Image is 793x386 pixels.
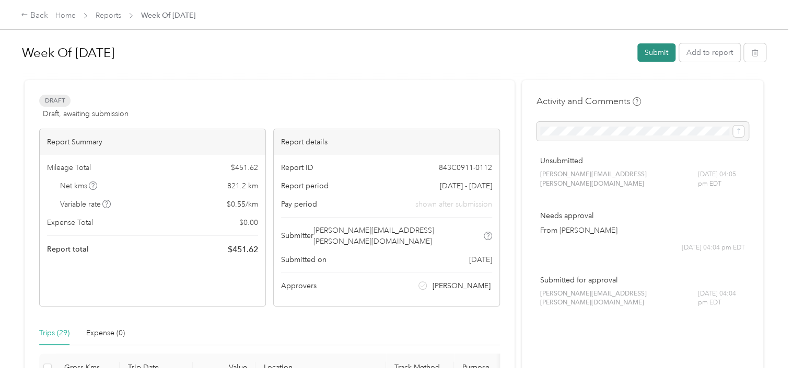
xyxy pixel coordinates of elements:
span: Draft [39,95,71,107]
span: $ 0.00 [239,217,258,228]
span: Net kms [60,180,98,191]
span: $ 0.55 / km [227,199,258,210]
span: Report ID [281,162,313,173]
div: Back [21,9,48,22]
span: [DATE] 04:04 pm EDT [697,289,745,308]
th: Location [255,354,386,382]
p: From [PERSON_NAME] [540,225,745,236]
span: $ 451.62 [228,243,258,256]
h1: Week Of September 22 2025 [22,40,630,65]
a: Home [55,11,76,20]
span: 843C0911-0112 [439,162,492,173]
span: Submitter [281,230,313,241]
span: Pay period [281,199,317,210]
span: [DATE] [469,254,492,265]
p: Needs approval [540,210,745,221]
span: [DATE] 04:04 pm EDT [682,243,745,253]
span: [DATE] - [DATE] [440,180,492,191]
span: [PERSON_NAME][EMAIL_ADDRESS][PERSON_NAME][DOMAIN_NAME] [313,225,482,247]
span: Variable rate [60,199,111,210]
span: Report period [281,180,329,191]
span: 821.2 km [227,180,258,191]
span: Submitted on [281,254,326,265]
th: Purpose [454,354,532,382]
p: Unsubmitted [540,155,745,166]
span: Week Of [DATE] [141,10,195,21]
span: [PERSON_NAME][EMAIL_ADDRESS][PERSON_NAME][DOMAIN_NAME] [540,170,697,188]
p: Submitted for approval [540,275,745,286]
span: Expense Total [47,217,93,228]
th: Trip Date [120,354,193,382]
button: Submit [637,43,675,62]
h4: Activity and Comments [537,95,641,108]
div: Report Summary [40,129,265,155]
th: Value [193,354,255,382]
span: Mileage Total [47,162,91,173]
div: Expense (0) [86,327,125,339]
button: Add to report [679,43,740,62]
span: [PERSON_NAME][EMAIL_ADDRESS][PERSON_NAME][DOMAIN_NAME] [540,289,697,308]
span: Approvers [281,280,317,291]
a: Reports [96,11,121,20]
span: [DATE] 04:05 pm EDT [697,170,745,188]
th: Gross Kms [56,354,120,382]
span: [PERSON_NAME] [433,280,491,291]
div: Trips (29) [39,327,69,339]
span: shown after submission [415,199,492,210]
span: Report total [47,244,89,255]
iframe: Everlance-gr Chat Button Frame [734,327,793,386]
div: Report details [274,129,499,155]
span: $ 451.62 [231,162,258,173]
span: Draft, awaiting submission [43,108,129,119]
th: Track Method [386,354,454,382]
